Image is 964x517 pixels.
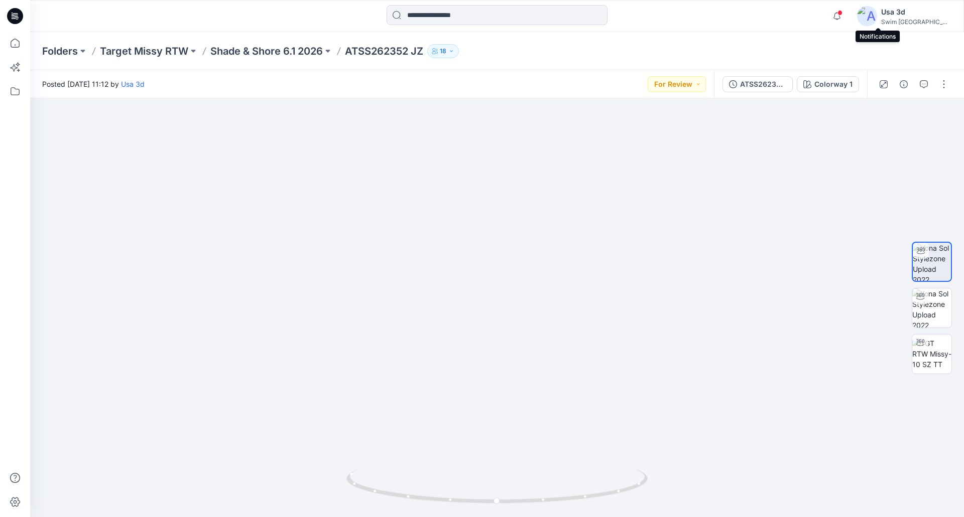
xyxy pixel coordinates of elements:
[881,18,951,26] div: Swim [GEOGRAPHIC_DATA]
[722,76,793,92] button: ATSS262352 JZ
[814,79,853,90] div: Colorway 1
[912,338,951,370] img: TGT RTW Missy-10 SZ TT
[913,243,951,281] img: Kona Sol Stylezone Upload 2022
[42,79,145,89] span: Posted [DATE] 11:12 by
[427,44,459,58] button: 18
[857,6,877,26] img: avatar
[912,288,951,327] img: Kona Sol Stylezone Upload 2022
[100,44,188,58] a: Target Missy RTW
[797,76,859,92] button: Colorway 1
[440,46,446,57] p: 18
[345,44,423,58] p: ATSS262352 JZ
[740,79,786,90] div: ATSS262352 JZ
[210,44,323,58] a: Shade & Shore 6.1 2026
[896,76,912,92] button: Details
[42,44,78,58] a: Folders
[121,80,145,88] a: Usa 3d
[881,6,951,18] div: Usa 3d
